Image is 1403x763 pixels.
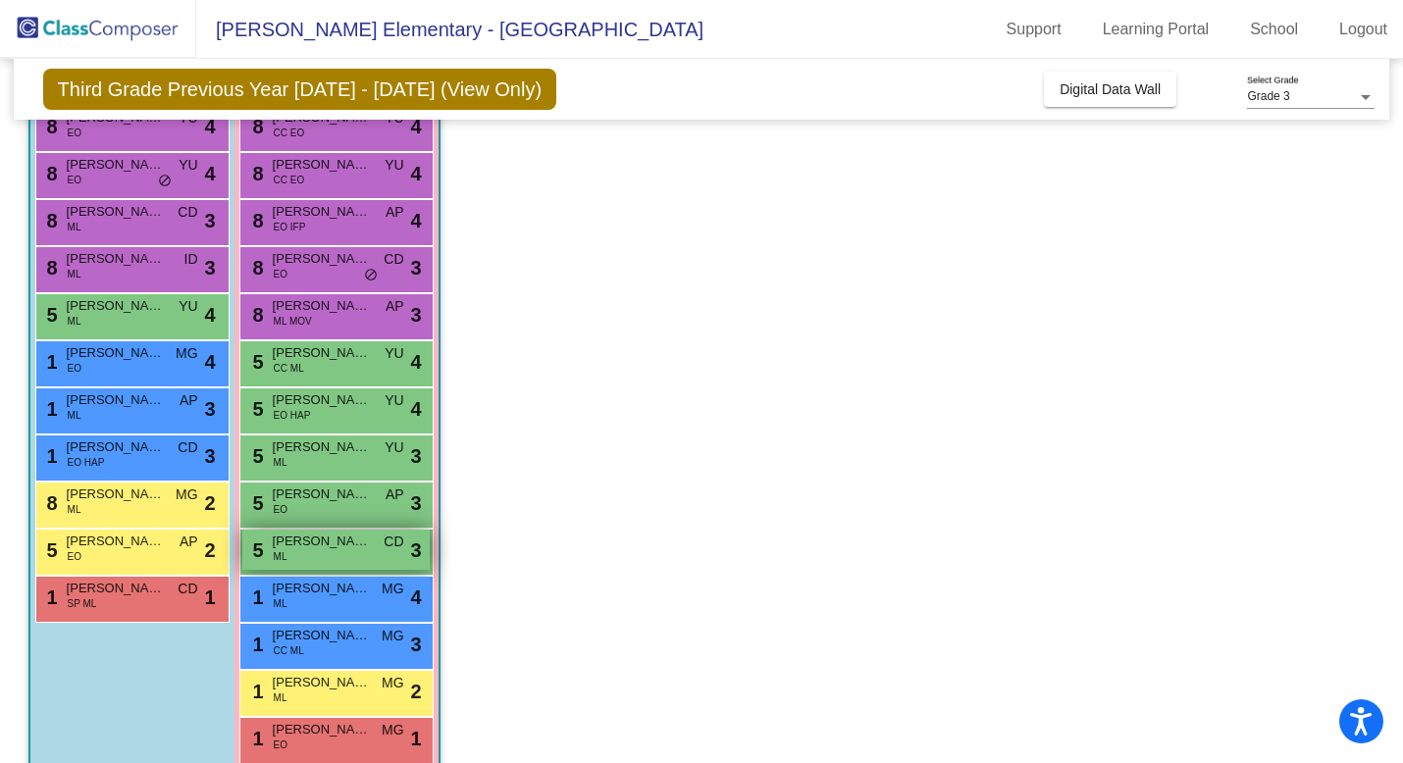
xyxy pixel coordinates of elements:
span: YU [179,155,197,176]
span: EO [68,549,81,564]
span: 5 [248,445,264,467]
span: 8 [42,116,58,137]
span: MG [382,720,404,740]
span: [PERSON_NAME] [273,296,371,316]
span: [PERSON_NAME] [273,390,371,410]
span: ML [68,220,81,234]
span: 8 [248,304,264,326]
span: YU [179,296,197,317]
span: 8 [42,163,58,184]
span: AP [386,484,404,505]
span: 2 [410,677,421,706]
span: 5 [42,539,58,561]
span: 1 [42,586,58,608]
span: CD [178,437,197,458]
span: 8 [248,257,264,279]
span: 3 [204,253,215,282]
span: 8 [42,492,58,514]
span: AP [180,532,198,552]
span: ML [68,267,81,281]
span: [PERSON_NAME] [67,155,165,175]
span: EO [274,738,287,752]
span: [PERSON_NAME] [67,437,165,457]
span: [PERSON_NAME] [273,626,371,645]
span: 3 [410,441,421,471]
span: CD [384,249,403,270]
span: 5 [248,398,264,420]
span: [PERSON_NAME] [273,343,371,363]
span: 2 [204,535,215,565]
span: ID [184,249,198,270]
span: 4 [204,300,215,330]
span: 1 [42,398,58,420]
span: [PERSON_NAME] [67,343,165,363]
span: do_not_disturb_alt [158,174,172,189]
span: [PERSON_NAME] [67,249,165,269]
span: MG [382,626,404,646]
span: 4 [410,394,421,424]
span: 4 [410,206,421,235]
span: [PERSON_NAME] [273,484,371,504]
a: School [1234,14,1314,45]
span: YU [385,437,403,458]
span: 3 [204,441,215,471]
span: AP [386,296,404,317]
span: 1 [204,583,215,612]
span: 4 [410,159,421,188]
span: ML [274,596,287,611]
span: YU [385,155,403,176]
span: 4 [410,583,421,612]
span: [PERSON_NAME] [273,437,371,457]
span: SP ML [68,596,97,611]
span: [PERSON_NAME] [67,484,165,504]
span: Third Grade Previous Year [DATE] - [DATE] (View Only) [43,69,557,110]
span: 1 [42,351,58,373]
span: CD [384,532,403,552]
span: EO [274,502,287,517]
span: 8 [248,116,264,137]
span: 3 [204,206,215,235]
span: EO HAP [68,455,105,470]
span: [PERSON_NAME] [67,202,165,222]
span: do_not_disturb_alt [364,268,378,283]
a: Support [991,14,1077,45]
span: MG [176,343,198,364]
span: 4 [410,347,421,377]
span: MG [176,484,198,505]
span: [PERSON_NAME] [273,673,371,692]
a: Learning Portal [1087,14,1225,45]
span: [PERSON_NAME] [273,532,371,551]
span: ML [274,690,287,705]
span: 3 [410,488,421,518]
span: ML [274,549,287,564]
span: 1 [248,634,264,655]
span: 5 [42,304,58,326]
span: 1 [248,728,264,749]
span: [PERSON_NAME] [67,532,165,551]
span: 4 [204,347,215,377]
span: 3 [410,630,421,659]
span: EO [68,126,81,140]
span: [PERSON_NAME] Elementary - [GEOGRAPHIC_DATA] [196,14,703,45]
span: YU [385,390,403,411]
span: 2 [204,488,215,518]
span: CC ML [274,643,304,658]
span: 3 [204,394,215,424]
span: 1 [248,681,264,702]
span: [PERSON_NAME] [273,579,371,598]
span: AP [180,390,198,411]
span: CC EO [274,173,305,187]
span: 3 [410,535,421,565]
span: [PERSON_NAME] [273,249,371,269]
span: [PERSON_NAME] [67,296,165,316]
span: EO [68,173,81,187]
span: MG [382,579,404,599]
button: Digital Data Wall [1044,72,1176,107]
span: ML [274,455,287,470]
span: 3 [410,253,421,282]
span: 8 [248,210,264,231]
span: ML MOV [274,314,312,329]
span: MG [382,673,404,693]
span: [PERSON_NAME] [273,202,371,222]
span: 4 [204,159,215,188]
